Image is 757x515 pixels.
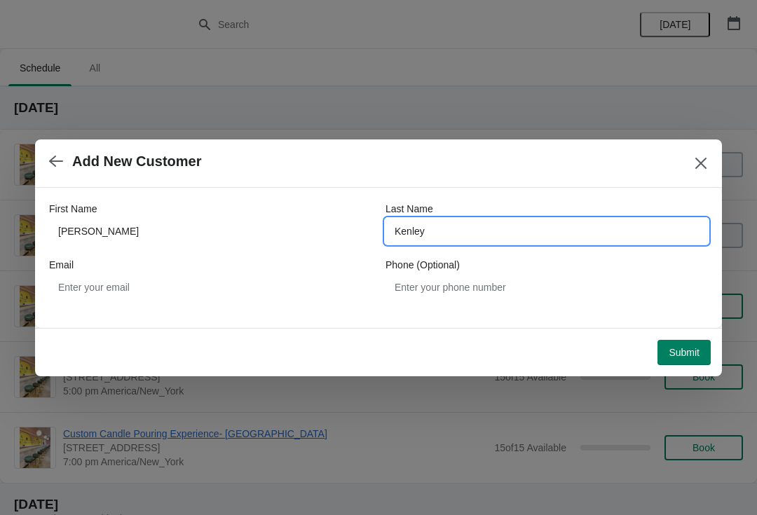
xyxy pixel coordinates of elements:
label: Email [49,258,74,272]
button: Close [688,151,714,176]
label: Last Name [386,202,433,216]
input: Enter your phone number [386,275,708,300]
input: John [49,219,371,244]
h2: Add New Customer [72,153,201,170]
button: Submit [657,340,711,365]
span: Submit [669,347,700,358]
label: First Name [49,202,97,216]
input: Smith [386,219,708,244]
input: Enter your email [49,275,371,300]
label: Phone (Optional) [386,258,460,272]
